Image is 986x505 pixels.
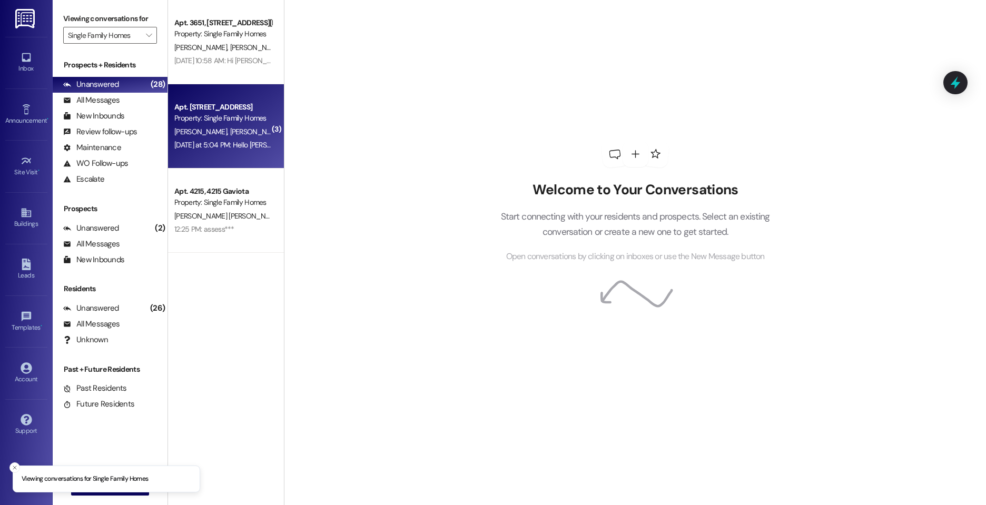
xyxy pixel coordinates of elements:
[15,9,37,28] img: ResiDesk Logo
[63,79,119,90] div: Unanswered
[5,359,47,388] a: Account
[5,48,47,77] a: Inbox
[485,209,786,239] p: Start connecting with your residents and prospects. Select an existing conversation or create a n...
[63,142,121,153] div: Maintenance
[53,364,167,375] div: Past + Future Residents
[148,76,167,93] div: (28)
[63,223,119,234] div: Unanswered
[230,127,283,136] span: [PERSON_NAME]
[485,182,786,199] h2: Welcome to Your Conversations
[174,140,501,150] div: [DATE] at 5:04 PM: Hello [PERSON_NAME]. I will create the request [DATE]. I am out of office now....
[63,95,120,106] div: All Messages
[174,186,272,197] div: Apt. 4215, 4215 Gaviota
[174,28,272,39] div: Property: Single Family Homes
[174,17,272,28] div: Apt. 3651, [STREET_ADDRESS][PERSON_NAME]
[53,283,167,294] div: Residents
[174,113,272,124] div: Property: Single Family Homes
[63,11,157,27] label: Viewing conversations for
[63,254,124,265] div: New Inbounds
[174,211,281,221] span: [PERSON_NAME] [PERSON_NAME]
[5,255,47,284] a: Leads
[152,220,167,236] div: (2)
[38,167,40,174] span: •
[147,300,167,316] div: (26)
[63,334,108,345] div: Unknown
[63,303,119,314] div: Unanswered
[174,224,234,234] div: 12:25 PM: assess***
[63,111,124,122] div: New Inbounds
[63,174,104,185] div: Escalate
[5,204,47,232] a: Buildings
[63,383,127,394] div: Past Residents
[47,115,48,123] span: •
[22,474,148,484] p: Viewing conversations for Single Family Homes
[41,322,42,330] span: •
[63,126,137,137] div: Review follow-ups
[63,319,120,330] div: All Messages
[174,127,230,136] span: [PERSON_NAME]
[506,250,765,263] span: Open conversations by clicking on inboxes or use the New Message button
[5,411,47,439] a: Support
[9,462,20,473] button: Close toast
[5,308,47,336] a: Templates •
[63,239,120,250] div: All Messages
[68,27,140,44] input: All communities
[5,152,47,181] a: Site Visit •
[146,31,152,39] i: 
[63,399,134,410] div: Future Residents
[230,43,283,52] span: [PERSON_NAME]
[53,60,167,71] div: Prospects + Residents
[63,158,128,169] div: WO Follow-ups
[174,102,272,113] div: Apt. [STREET_ADDRESS]
[53,203,167,214] div: Prospects
[174,197,272,208] div: Property: Single Family Homes
[174,43,230,52] span: [PERSON_NAME]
